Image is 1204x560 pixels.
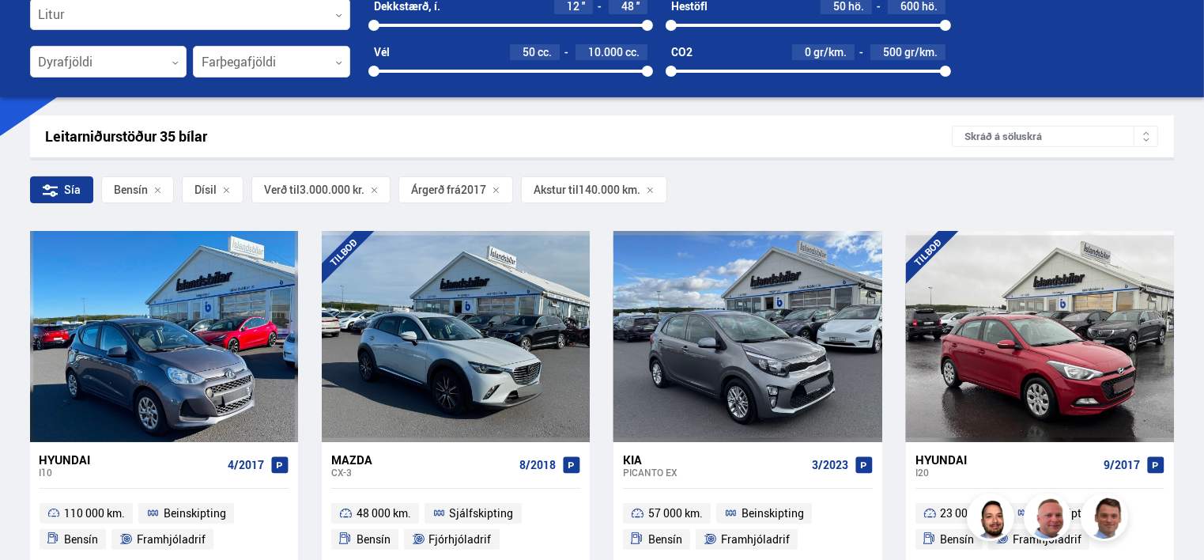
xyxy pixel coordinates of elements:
span: 3/2023 [812,459,848,471]
span: Árgerð frá [411,184,461,196]
span: Bensín [357,530,391,549]
span: 50 [523,44,535,59]
span: gr/km. [904,46,938,59]
div: Skráð á söluskrá [952,126,1158,147]
img: FbJEzSuNWCJXmdc-.webp [1083,496,1130,543]
span: 48 000 km. [357,504,411,523]
span: Bensín [114,184,148,196]
span: cc. [538,46,552,59]
img: siFngHWaQ9KaOqBr.png [1026,496,1074,543]
div: i20 [915,467,1097,478]
span: 110 000 km. [64,504,125,523]
div: CX-3 [331,467,513,478]
span: Beinskipting [164,504,226,523]
button: Opna LiveChat spjallviðmót [13,6,60,54]
span: 500 [883,44,902,59]
span: Bensín [648,530,682,549]
span: Akstur til [534,184,579,196]
div: CO2 [671,46,693,59]
div: Vél [374,46,390,59]
div: Hyundai [40,452,221,467]
span: Framhjóladrif [137,530,206,549]
span: gr/km. [813,46,847,59]
span: Beinskipting [742,504,804,523]
span: Bensín [941,530,975,549]
div: Leitarniðurstöður 35 bílar [46,128,953,145]
img: nhp88E3Fdnt1Opn2.png [969,496,1017,543]
span: 23 000 km. [941,504,995,523]
span: 2017 [461,184,486,196]
div: Picanto EX [623,467,805,478]
div: Sía [30,176,93,203]
span: Bensín [64,530,98,549]
span: 57 000 km. [648,504,703,523]
div: i10 [40,467,221,478]
span: 4/2017 [228,459,264,471]
div: Kia [623,452,805,467]
span: Sjálfskipting [450,504,514,523]
span: 140.000 km. [579,184,640,196]
span: 0 [805,44,811,59]
span: cc. [625,46,640,59]
span: 10.000 [588,44,623,59]
div: Mazda [331,452,513,467]
span: Verð til [264,184,300,196]
span: 9/2017 [1104,459,1140,471]
span: Dísil [194,184,217,196]
div: Hyundai [915,452,1097,467]
span: Framhjóladrif [721,530,790,549]
span: 8/2018 [519,459,556,471]
span: 3.000.000 kr. [300,184,364,196]
span: Fjórhjóladrif [429,530,492,549]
